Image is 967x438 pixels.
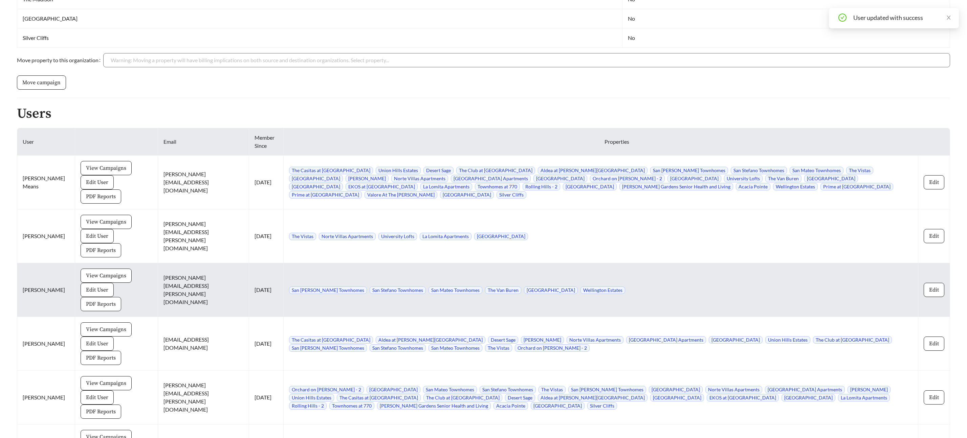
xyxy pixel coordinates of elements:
span: San [PERSON_NAME] Townhomes [568,386,646,393]
span: Desert Sage [505,394,535,401]
td: [DATE] [249,317,284,371]
td: [PERSON_NAME] [17,209,75,263]
span: Orchard on [PERSON_NAME] - 2 [289,386,364,393]
span: Norte Villas Apartments [705,386,762,393]
span: Edit User [86,178,108,186]
span: Edit User [86,393,108,401]
span: The Vistas [289,233,316,240]
span: Edit [929,340,939,348]
span: [GEOGRAPHIC_DATA] [709,336,763,344]
span: Norte Villas Apartments [567,336,623,344]
span: View Campaigns [86,325,126,333]
button: Edit [924,175,944,189]
span: Aldea at [PERSON_NAME][GEOGRAPHIC_DATA] [538,394,647,401]
a: Edit User [81,232,114,239]
button: View Campaigns [81,322,132,337]
td: [GEOGRAPHIC_DATA] [17,9,622,28]
td: [DATE] [249,263,284,317]
span: PDF Reports [86,408,116,416]
td: [PERSON_NAME][EMAIL_ADDRESS][PERSON_NAME][DOMAIN_NAME] [158,371,249,424]
span: [PERSON_NAME] [346,175,389,182]
span: [GEOGRAPHIC_DATA] [531,402,585,410]
span: Edit User [86,340,108,348]
span: The Club at [GEOGRAPHIC_DATA] [813,336,892,344]
a: Edit User [81,179,114,185]
span: [GEOGRAPHIC_DATA] [782,394,835,401]
td: No [622,28,950,48]
span: Orchard on [PERSON_NAME] - 2 [590,175,665,182]
td: [PERSON_NAME] [17,317,75,371]
th: User [17,128,75,156]
span: San Stefano Townhomes [731,167,787,174]
span: PDF Reports [86,192,116,201]
span: [GEOGRAPHIC_DATA] [474,233,528,240]
input: Move property to this organization [111,53,943,67]
button: View Campaigns [81,376,132,390]
th: Member Since [249,128,284,156]
td: [PERSON_NAME] Means [17,156,75,209]
span: Orchard on [PERSON_NAME] - 2 [515,344,590,352]
span: San Mateo Townhomes [790,167,843,174]
span: Wellington Estates [580,286,625,294]
span: The Club at [GEOGRAPHIC_DATA] [456,167,535,174]
span: San Mateo Townhomes [423,386,477,393]
span: Move campaign [22,78,61,87]
span: View Campaigns [86,164,126,172]
span: Desert Sage [488,336,518,344]
span: EKOS at [GEOGRAPHIC_DATA] [346,183,418,190]
span: Edit [929,393,939,401]
span: Prime at [GEOGRAPHIC_DATA] [289,191,362,199]
span: Edit [929,286,939,294]
span: The Vistas [846,167,873,174]
td: [PERSON_NAME][EMAIL_ADDRESS][PERSON_NAME][DOMAIN_NAME] [158,263,249,317]
a: Edit User [81,340,114,346]
button: PDF Reports [81,351,121,365]
span: Townhomes at 770 [475,183,520,190]
span: The Casitas at [GEOGRAPHIC_DATA] [289,336,373,344]
span: Acacia Pointe [736,183,770,190]
a: Edit User [81,286,114,293]
span: [GEOGRAPHIC_DATA] Apartments [451,175,531,182]
span: Silver Cliffs [497,191,526,199]
span: Desert Sage [423,167,454,174]
span: Union Hills Estates [376,167,421,174]
span: University Lofts [378,233,417,240]
a: Edit User [81,394,114,400]
span: [GEOGRAPHIC_DATA] [289,175,343,182]
span: San [PERSON_NAME] Townhomes [650,167,728,174]
span: [GEOGRAPHIC_DATA] [563,183,617,190]
span: [GEOGRAPHIC_DATA] [650,394,704,401]
span: View Campaigns [86,272,126,280]
button: Edit User [81,390,114,405]
a: View Campaigns [81,218,132,225]
button: Edit [924,283,944,297]
span: Wellington Estates [773,183,818,190]
span: The Club at [GEOGRAPHIC_DATA] [423,394,502,401]
h2: Users [17,106,950,121]
span: Edit [929,178,939,186]
button: Edit User [81,229,114,243]
span: Prime at [GEOGRAPHIC_DATA] [820,183,893,190]
span: check-circle [838,14,847,23]
span: PDF Reports [86,246,116,254]
span: San Stefano Townhomes [370,344,426,352]
span: La Lomita Apartments [838,394,890,401]
button: Edit [924,229,944,243]
span: Aldea at [PERSON_NAME][GEOGRAPHIC_DATA] [538,167,647,174]
span: The Vistas [539,386,566,393]
span: View Campaigns [86,379,126,387]
span: PDF Reports [86,354,116,362]
button: PDF Reports [81,405,121,419]
span: Acacia Pointe [493,402,528,410]
span: close [946,15,951,20]
span: PDF Reports [86,300,116,308]
span: [GEOGRAPHIC_DATA] [667,175,721,182]
a: View Campaigns [81,272,132,278]
span: Edit User [86,286,108,294]
td: [DATE] [249,156,284,209]
span: Silver Cliffs [587,402,617,410]
a: View Campaigns [81,379,132,386]
span: [GEOGRAPHIC_DATA] [367,386,420,393]
span: [PERSON_NAME] [521,336,564,344]
span: La Lomita Apartments [420,233,471,240]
